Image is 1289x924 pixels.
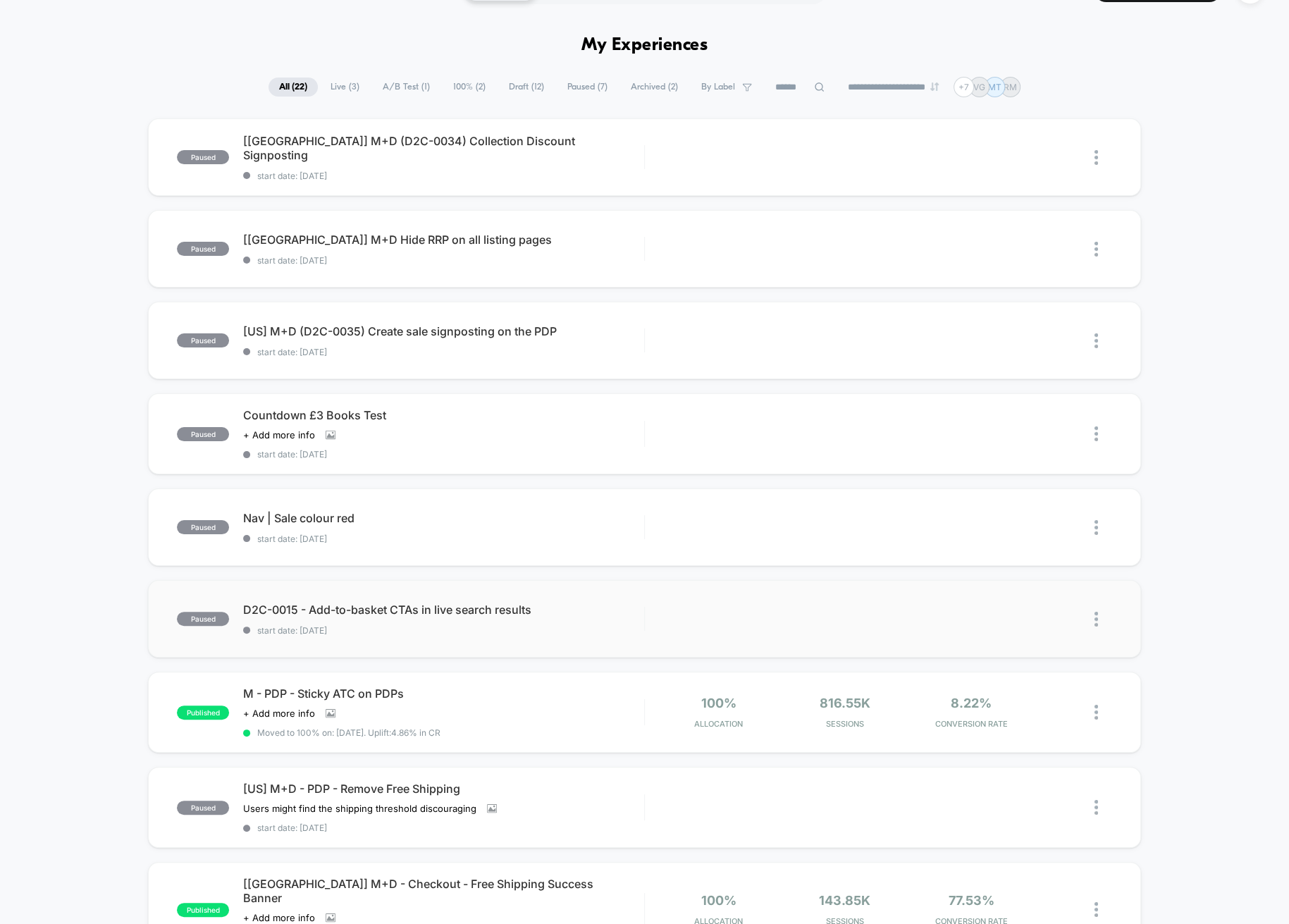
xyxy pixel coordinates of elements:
span: 100% [701,893,736,908]
span: [[GEOGRAPHIC_DATA]] M+D - Checkout - Free Shipping Success Banner [243,877,643,905]
span: paused [177,242,229,256]
span: Draft ( 12 ) [498,78,555,97]
span: paused [177,520,229,534]
span: 100% [701,696,736,710]
span: published [177,903,229,917]
span: [[GEOGRAPHIC_DATA]] M+D Hide RRP on all listing pages [243,233,643,247]
p: VG [973,82,985,92]
p: RM [1004,82,1017,92]
span: paused [177,427,229,441]
span: + Add more info [243,429,315,441]
span: Live ( 3 ) [320,78,370,97]
span: CONVERSION RATE [911,719,1030,729]
span: [US] M+D - PDP - Remove Free Shipping [243,782,643,796]
span: start date: [DATE] [243,823,643,833]
span: start date: [DATE] [243,534,643,544]
span: 143.85k [819,893,870,908]
span: Paused ( 7 ) [557,78,618,97]
span: All ( 22 ) [269,78,318,97]
h1: My Experiences [581,35,708,56]
span: 100% ( 2 ) [443,78,496,97]
span: published [177,706,229,720]
img: close [1094,242,1098,257]
span: By Label [701,82,735,92]
img: end [930,82,939,91]
img: close [1094,705,1098,720]
span: + Add more info [243,912,315,923]
span: Countdown £3 Books Test [243,408,643,422]
span: D2C-0015 - Add-to-basket CTAs in live search results [243,603,643,617]
span: paused [177,150,229,164]
span: 816.55k [820,696,870,710]
span: paused [177,801,229,815]
p: MT [988,82,1001,92]
img: close [1094,520,1098,535]
span: start date: [DATE] [243,171,643,181]
div: + 7 [954,77,974,97]
span: Sessions [785,719,904,729]
img: close [1094,800,1098,815]
img: close [1094,426,1098,441]
span: start date: [DATE] [243,255,643,266]
span: [[GEOGRAPHIC_DATA]] M+D (D2C-0034) Collection Discount Signposting [243,134,643,162]
span: Users might find the shipping threshold discouraging [243,803,476,814]
span: Moved to 100% on: [DATE] . Uplift: 4.86% in CR [257,727,440,738]
span: 77.53% [948,893,994,908]
span: + Add more info [243,708,315,719]
span: start date: [DATE] [243,625,643,636]
img: close [1094,612,1098,627]
span: start date: [DATE] [243,449,643,460]
img: close [1094,333,1098,348]
span: M - PDP - Sticky ATC on PDPs [243,686,643,701]
img: close [1094,150,1098,165]
img: close [1094,902,1098,917]
span: [US] M+D (D2C-0035) Create sale signposting on the PDP [243,324,643,338]
span: paused [177,612,229,626]
span: 8.22% [951,696,992,710]
span: start date: [DATE] [243,347,643,357]
span: Nav | Sale colour red [243,511,643,525]
span: A/B Test ( 1 ) [372,78,440,97]
span: Archived ( 2 ) [620,78,689,97]
span: paused [177,333,229,347]
span: Allocation [694,719,743,729]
